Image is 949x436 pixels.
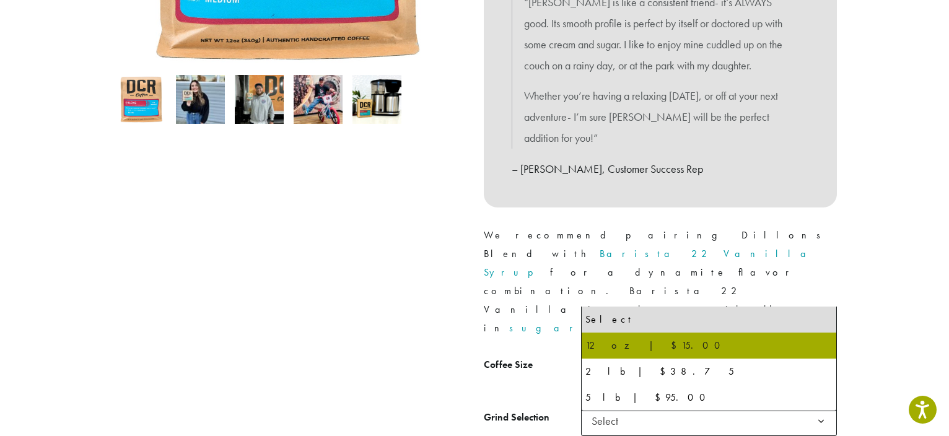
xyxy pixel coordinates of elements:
img: Dillons [117,75,166,124]
img: Dillons - Image 3 [235,75,284,124]
label: Grind Selection [484,409,581,427]
p: – [PERSON_NAME], Customer Success Rep [512,159,809,180]
span: Select [581,406,837,436]
img: Dillons - Image 2 [176,75,225,124]
img: Dillons - Image 5 [352,75,401,124]
p: We recommend pairing Dillons Blend with for a dynamite flavor combination. Barista 22 Vanilla is ... [484,226,837,338]
a: Barista 22 Vanilla Syrup [484,247,816,279]
div: 5 lb | $95.00 [585,388,833,407]
div: 2 lb | $38.75 [585,362,833,381]
div: 12 oz | $15.00 [585,336,833,355]
label: Coffee Size [484,356,581,374]
img: David Morris picks Dillons for 2021 [294,75,343,124]
li: Select [582,307,836,333]
p: Whether you’re having a relaxing [DATE], or off at your next adventure- I’m sure [PERSON_NAME] wi... [524,85,797,148]
a: sugar-free [509,321,650,334]
span: Select [587,409,631,433]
